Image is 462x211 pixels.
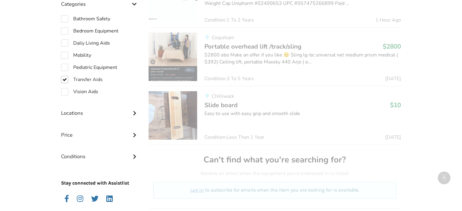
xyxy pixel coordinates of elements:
[375,18,401,22] span: 1 Hour Ago
[161,187,389,194] p: to subscribe for emails when the item you are looking for is available.
[149,32,197,81] img: transfer aids-portable overhead lift /track/sling
[149,91,197,140] img: transfer aids-slide board
[61,163,139,187] p: Stay connected with Assistlist
[204,101,238,109] span: Slide board
[385,76,401,81] span: [DATE]
[204,110,401,117] div: Easy to use with easy grip and smooth slide
[149,86,401,145] a: transfer aids-slide boardChilliwackSlide board$10Easy to use with easy grip and smooth slideCondi...
[61,27,118,35] label: Bedroom Equipment
[190,187,204,193] a: Log in
[385,135,401,140] span: [DATE]
[153,170,396,177] p: Receive an email when the equipment you're interested in is listed!
[153,155,396,165] h2: Can't find what you're searching for?
[61,76,103,83] label: Transfer Aids
[390,101,401,109] h3: $10
[204,52,401,66] div: $2800 obo Make an offer if you like 😊 Sling lg-bc universal net medium prism medical ( $392) Ceil...
[61,88,98,95] label: Vision Aids
[149,27,401,86] a: transfer aids-portable overhead lift /track/sling CoquitlamPortable overhead lift /track/sling$28...
[211,34,234,41] span: Coquitlam
[61,98,139,119] div: Locations
[61,120,139,141] div: Price
[204,42,301,51] span: Portable overhead lift /track/sling
[211,93,234,100] span: Chilliwack
[383,43,401,50] h3: $2800
[204,76,254,81] span: Condition: 3 To 5 Years
[61,39,110,47] label: Daily Living Aids
[204,135,264,140] span: Condition: Less Than 1 Year
[61,52,91,59] label: Mobility
[61,64,117,71] label: Pediatric Equipment
[61,141,139,163] div: Conditions
[204,18,254,22] span: Condition: 1 To 2 Years
[61,15,110,22] label: Bathroom Safety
